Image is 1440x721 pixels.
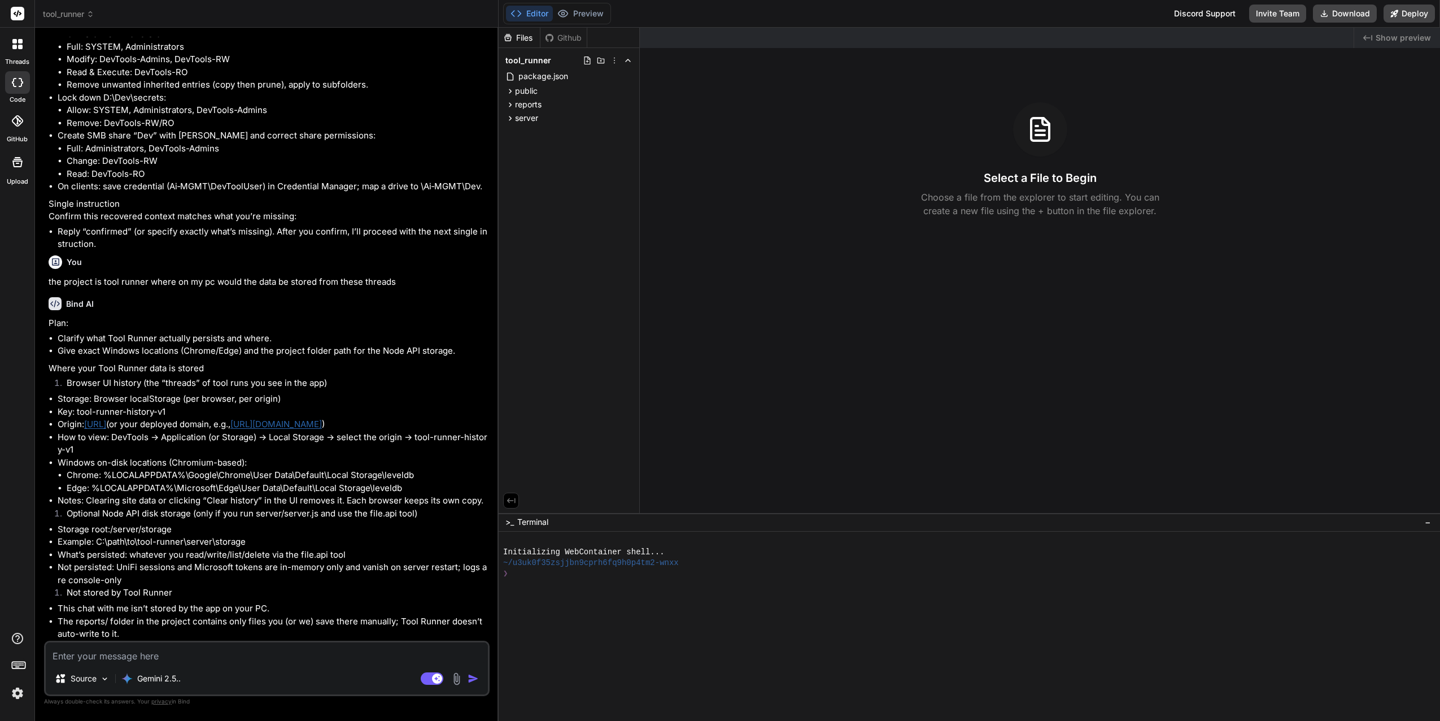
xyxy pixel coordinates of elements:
span: ~/u3uk0f35zsjjbn9cprh6fq9h0p4tm2-wnxx [503,558,679,568]
li: Full: Administrators, DevTools-Admins [67,142,487,155]
button: Preview [553,6,608,21]
p: Source [71,673,97,684]
div: Github [540,32,587,44]
button: Invite Team [1249,5,1306,23]
a: [URL][DOMAIN_NAME] [230,419,322,429]
li: This chat with me isn’t stored by the app on your PC. [58,602,487,615]
div: Files [499,32,540,44]
span: − [1425,516,1431,528]
li: Origin: (or your deployed domain, e.g., ) [58,418,487,431]
li: Lock down D:\Dev\secrets: [58,92,487,130]
img: attachment [450,672,463,685]
li: Storage: Browser localStorage (per browser, per origin) [58,393,487,406]
span: reports [515,99,542,110]
p: Single instruction Confirm this recovered context matches what you’re missing: [49,198,487,223]
label: GitHub [7,134,28,144]
p: Gemini 2.5.. [137,673,181,684]
span: tool_runner [505,55,551,66]
li: On clients: save credential (Ai‑MGMT\DevToolUser) in Credential Manager; map a drive to \Ai‑MGMT\... [58,180,487,193]
li: Not stored by Tool Runner [58,587,487,602]
label: Upload [7,177,28,186]
li: Read: DevTools-RO [67,168,487,181]
p: Always double-check its answers. Your in Bind [44,696,490,707]
p: Where your Tool Runner data is stored [49,362,487,375]
li: What’s persisted: whatever you read/write/list/delete via the file.api tool [58,549,487,562]
button: Download [1313,5,1377,23]
li: Read & Execute: DevTools-RO [67,66,487,79]
li: Reply “confirmed” (or specify exactly what’s missing). After you confirm, I’ll proceed with the n... [58,225,487,251]
img: Gemini 2.5 Pro [121,673,133,684]
span: Terminal [517,516,548,528]
li: Remove unwanted inherited entries (copy then prune), apply to subfolders. [67,79,487,92]
li: Browser UI history (the “threads” of tool runs you see in the app) [58,377,487,393]
li: Set owner and baseline NTFS ACLs on D:\Dev: [58,15,487,92]
label: code [10,95,25,105]
li: Full: SYSTEM, Administrators [67,41,487,54]
span: server [515,112,538,124]
li: How to view: DevTools → Application (or Storage) → Local Storage → select the origin → tool-runne... [58,431,487,457]
h3: Select a File to Begin [984,170,1097,186]
p: Choose a file from the explorer to start editing. You can create a new file using the + button in... [914,190,1167,218]
li: Clarify what Tool Runner actually persists and where. [58,332,487,345]
li: Allow: SYSTEM, Administrators, DevTools-Admins [67,104,487,117]
p: Plan: [49,317,487,330]
h6: You [67,257,82,268]
button: Editor [506,6,553,21]
li: Key: tool-runner-history-v1 [58,406,487,419]
li: Create SMB share “Dev” with [PERSON_NAME] and correct share permissions: [58,129,487,180]
span: >_ [505,516,514,528]
span: tool_runner [43,8,94,20]
div: Discord Support [1167,5,1242,23]
li: Change: DevTools-RW [67,155,487,168]
project: /server/storage [110,524,172,535]
a: [URL] [84,419,106,429]
img: Pick Models [100,674,110,684]
li: Remove: DevTools-RW/RO [67,117,487,130]
span: Show preview [1376,32,1431,44]
li: Example: C:\path\to\tool-runner\server\storage [58,536,487,549]
li: Storage root: [58,523,487,536]
h6: Bind AI [66,298,94,310]
img: settings [8,684,27,703]
li: Modify: DevTools-Admins, DevTools-RW [67,53,487,66]
button: − [1422,513,1433,531]
span: ❯ [503,568,509,579]
li: Not persisted: UniFi sessions and Microsoft tokens are in-memory only and vanish on server restar... [58,561,487,587]
li: Notes: Clearing site data or clicking “Clear history” in the UI removes it. Each browser keeps it... [58,494,487,507]
button: Deploy [1384,5,1435,23]
label: threads [5,57,29,67]
li: The reports/ folder in the project contains only files you (or we) save there manually; Tool Runn... [58,615,487,641]
p: the project is tool runner where on my pc would the data be stored from these threads [49,276,487,289]
span: Initializing WebContainer shell... [503,547,665,558]
li: Edge: %LOCALAPPDATA%\Microsoft\Edge\User Data\Default\Local Storage\leveldb [67,482,487,495]
span: package.json [517,70,569,83]
span: public [515,85,538,97]
li: Give exact Windows locations (Chrome/Edge) and the project folder path for the Node API storage. [58,345,487,358]
span: privacy [151,698,172,705]
li: Chrome: %LOCALAPPDATA%\Google\Chrome\User Data\Default\Local Storage\leveldb [67,469,487,482]
li: Windows on-disk locations (Chromium-based): [58,457,487,495]
img: icon [468,673,479,684]
li: Optional Node API disk storage (only if you run server/server.js and use the file.api tool) [58,507,487,523]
